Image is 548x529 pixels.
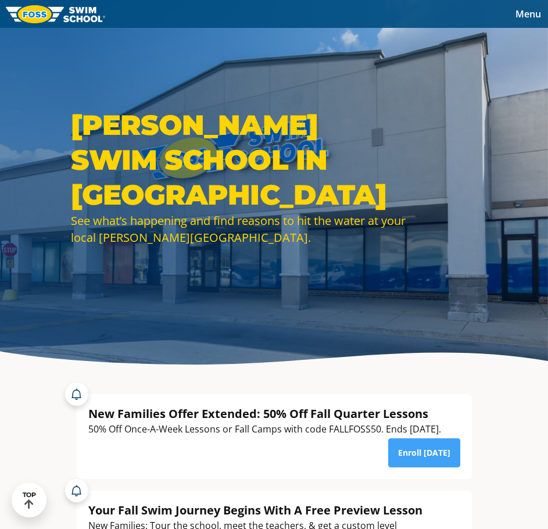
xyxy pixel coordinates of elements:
[515,8,541,20] span: Menu
[23,491,36,509] div: TOP
[71,212,408,246] div: See what’s happening and find reasons to hit the water at your local [PERSON_NAME][GEOGRAPHIC_DATA].
[88,502,460,518] div: Your Fall Swim Journey Begins With A Free Preview Lesson
[388,438,460,467] a: Enroll [DATE]
[88,406,441,421] div: New Families Offer Extended: 50% Off Fall Quarter Lessons
[508,5,548,23] button: Toggle navigation
[71,108,408,212] h1: [PERSON_NAME] Swim School in [GEOGRAPHIC_DATA]
[88,421,441,437] div: 50% Off Once-A-Week Lessons or Fall Camps with code FALLFOSS50. Ends [DATE].
[6,5,105,23] img: FOSS Swim School Logo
